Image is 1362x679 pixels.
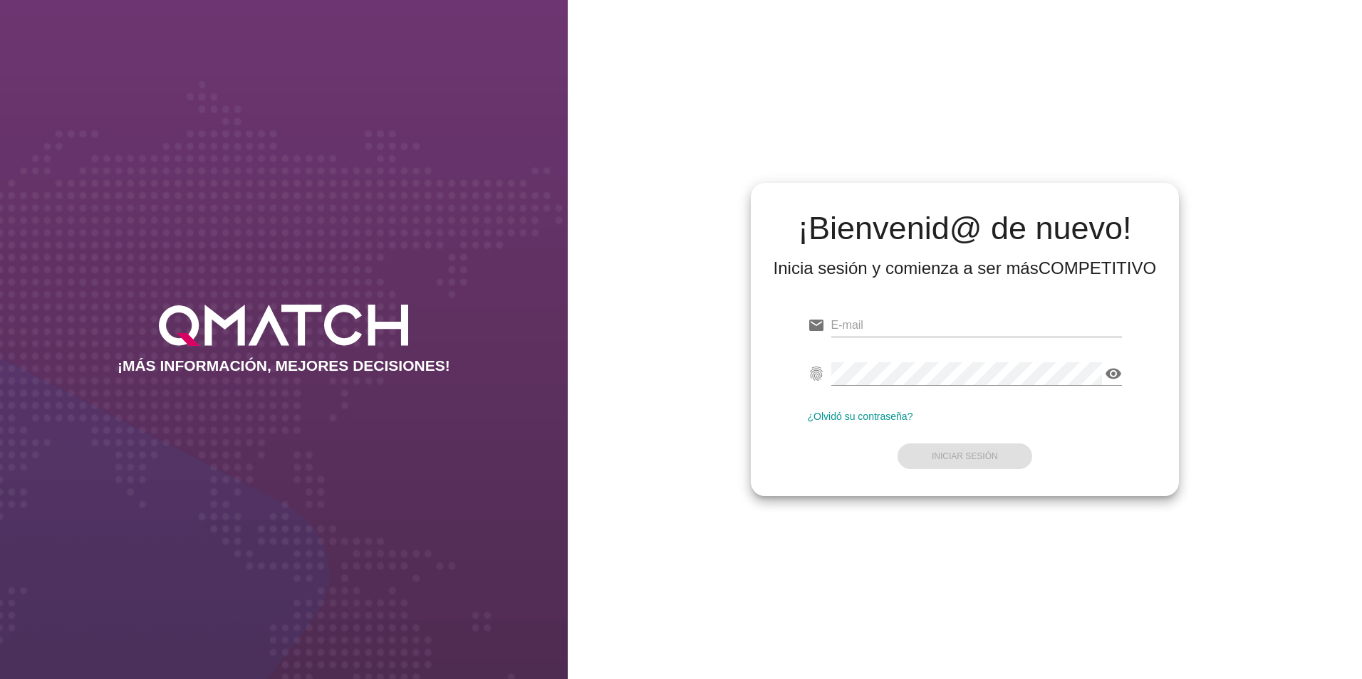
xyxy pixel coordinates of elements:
[774,257,1157,280] div: Inicia sesión y comienza a ser más
[808,411,913,422] a: ¿Olvidó su contraseña?
[1105,365,1122,382] i: visibility
[118,357,450,374] h2: ¡MÁS INFORMACIÓN, MEJORES DECISIONES!
[808,317,825,334] i: email
[808,365,825,382] i: fingerprint
[1039,258,1156,278] strong: COMPETITIVO
[831,314,1123,337] input: E-mail
[774,211,1157,246] h2: ¡Bienvenid@ de nuevo!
